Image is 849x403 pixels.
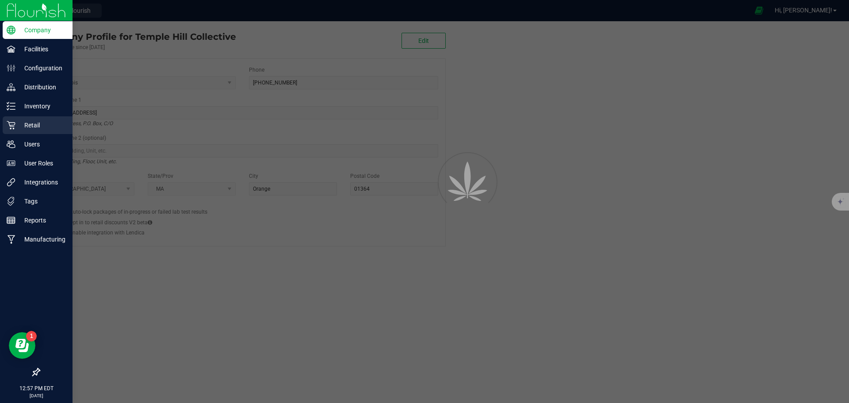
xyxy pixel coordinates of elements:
[15,25,69,35] p: Company
[26,331,37,342] iframe: Resource center unread badge
[15,234,69,245] p: Manufacturing
[15,196,69,207] p: Tags
[7,235,15,244] inline-svg: Manufacturing
[7,102,15,111] inline-svg: Inventory
[7,45,15,54] inline-svg: Facilities
[4,392,69,399] p: [DATE]
[9,332,35,359] iframe: Resource center
[7,178,15,187] inline-svg: Integrations
[7,216,15,225] inline-svg: Reports
[15,63,69,73] p: Configuration
[15,82,69,92] p: Distribution
[7,83,15,92] inline-svg: Distribution
[15,101,69,111] p: Inventory
[7,140,15,149] inline-svg: Users
[15,177,69,188] p: Integrations
[7,159,15,168] inline-svg: User Roles
[15,44,69,54] p: Facilities
[15,120,69,130] p: Retail
[15,158,69,169] p: User Roles
[15,215,69,226] p: Reports
[7,197,15,206] inline-svg: Tags
[7,64,15,73] inline-svg: Configuration
[4,384,69,392] p: 12:57 PM EDT
[7,26,15,35] inline-svg: Company
[7,121,15,130] inline-svg: Retail
[15,139,69,150] p: Users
